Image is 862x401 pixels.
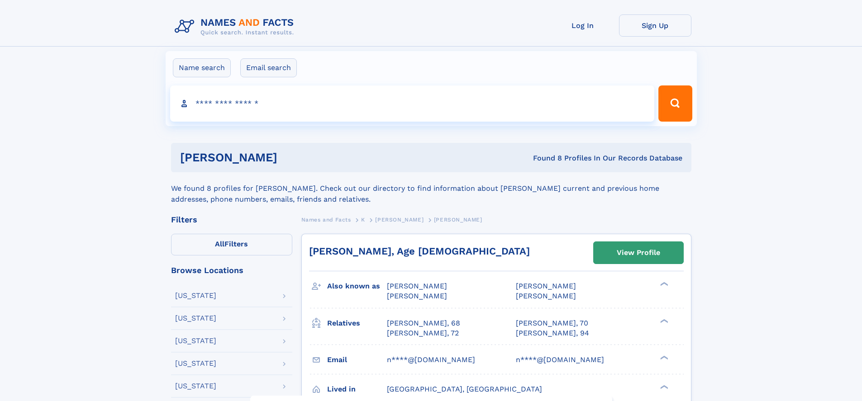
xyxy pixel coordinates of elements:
[619,14,691,37] a: Sign Up
[175,292,216,299] div: [US_STATE]
[171,172,691,205] div: We found 8 profiles for [PERSON_NAME]. Check out our directory to find information about [PERSON_...
[434,217,482,223] span: [PERSON_NAME]
[173,58,231,77] label: Name search
[180,152,405,163] h1: [PERSON_NAME]
[171,266,292,274] div: Browse Locations
[327,316,387,331] h3: Relatives
[658,318,669,324] div: ❯
[361,217,365,223] span: K
[175,382,216,390] div: [US_STATE]
[361,214,365,225] a: K
[171,234,292,255] label: Filters
[387,328,459,338] a: [PERSON_NAME], 72
[516,318,588,328] a: [PERSON_NAME], 70
[301,214,351,225] a: Names and Facts
[327,382,387,397] h3: Lived in
[516,282,576,290] span: [PERSON_NAME]
[387,282,447,290] span: [PERSON_NAME]
[387,385,542,393] span: [GEOGRAPHIC_DATA], [GEOGRAPHIC_DATA]
[547,14,619,37] a: Log In
[658,281,669,287] div: ❯
[215,240,224,248] span: All
[387,318,460,328] a: [PERSON_NAME], 68
[175,337,216,344] div: [US_STATE]
[175,315,216,322] div: [US_STATE]
[175,360,216,367] div: [US_STATE]
[387,292,447,300] span: [PERSON_NAME]
[171,216,292,224] div: Filters
[658,354,669,360] div: ❯
[658,384,669,390] div: ❯
[516,328,589,338] a: [PERSON_NAME], 94
[170,85,655,122] input: search input
[240,58,297,77] label: Email search
[375,214,424,225] a: [PERSON_NAME]
[171,14,301,39] img: Logo Names and Facts
[405,153,682,163] div: Found 8 Profiles In Our Records Database
[375,217,424,223] span: [PERSON_NAME]
[594,242,683,264] a: View Profile
[617,242,660,263] div: View Profile
[516,292,576,300] span: [PERSON_NAME]
[327,352,387,368] h3: Email
[658,85,692,122] button: Search Button
[327,278,387,294] h3: Also known as
[309,245,530,257] a: [PERSON_NAME], Age [DEMOGRAPHIC_DATA]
